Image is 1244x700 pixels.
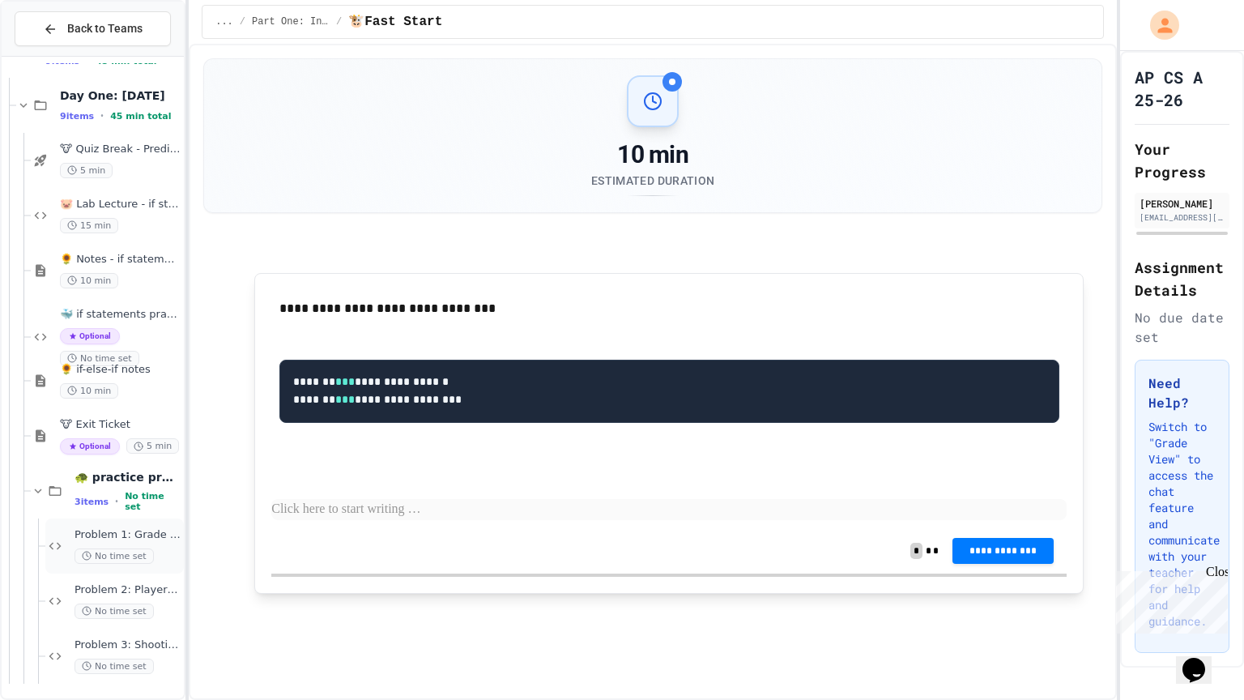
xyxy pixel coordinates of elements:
span: No time set [75,548,154,564]
span: 45 min total [110,111,171,122]
h2: Assignment Details [1135,256,1229,301]
span: Problem 2: Player Position [75,583,181,597]
div: [PERSON_NAME] [1140,196,1225,211]
span: 🐳 if statements practice problems [60,308,181,322]
span: Optional [60,328,120,344]
div: 10 min [591,140,714,169]
span: No time set [75,659,154,674]
span: 10 min [60,273,118,288]
span: No time set [75,604,154,619]
h2: Your Progress [1135,138,1229,183]
div: My Account [1133,6,1183,44]
div: No due date set [1135,308,1229,347]
span: 🐷 Lab Lecture - if statements [60,198,181,211]
span: 15 min [60,218,118,233]
h1: AP CS A 25-26 [1135,66,1229,111]
span: / [240,15,245,28]
span: 5 min [60,163,113,178]
span: 🐮 Exit Ticket [60,418,181,432]
div: [EMAIL_ADDRESS][DOMAIN_NAME] [1140,211,1225,224]
span: ... [215,15,233,28]
span: Day One: [DATE] [60,88,181,103]
p: Switch to "Grade View" to access the chat feature and communicate with your teacher for help and ... [1148,419,1216,630]
span: 🌻 Notes - if statements [60,253,181,267]
span: 3 items [75,497,109,507]
span: Part One: Intro [252,15,330,28]
span: 9 items [60,111,94,122]
span: • [115,495,118,508]
iframe: chat widget [1110,565,1228,634]
span: 5 min [126,438,179,454]
span: Back to Teams [67,20,143,37]
span: No time set [60,351,139,366]
button: Back to Teams [15,11,171,46]
span: / [336,15,342,28]
span: 🐮Fast Start [348,12,442,32]
iframe: chat widget [1176,635,1228,684]
span: 10 min [60,383,118,399]
div: Chat with us now!Close [6,6,112,103]
span: • [100,109,104,122]
h3: Need Help? [1148,373,1216,412]
span: 🌻 if-else-if notes [60,363,181,377]
span: Problem 3: Shooting Feedback [75,638,181,652]
span: 🐮 Quiz Break - Predicting Output! [60,143,181,156]
span: Problem 1: Grade Calculator [75,528,181,542]
span: No time set [125,491,181,512]
span: 🐢 practice problems - HW [75,470,181,484]
div: Estimated Duration [591,173,714,189]
span: Optional [60,438,120,455]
